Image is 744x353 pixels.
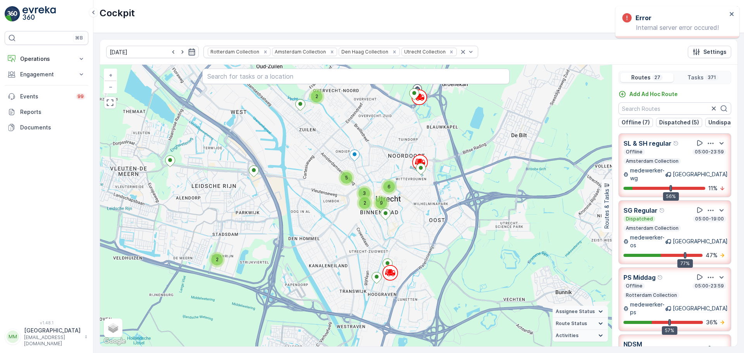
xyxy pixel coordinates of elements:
p: 47 % [706,251,718,259]
button: Offline (7) [618,118,653,127]
p: Offline [625,283,643,289]
div: 77% [677,259,693,268]
p: 99 [77,93,84,100]
p: Routes & Tasks [603,189,611,229]
p: Amsterdam Collection [625,158,679,164]
p: PS Middag [623,273,656,282]
p: 36 % [706,319,718,326]
span: 9 [380,200,383,206]
h3: Error [635,13,651,22]
p: Cockpit [100,7,135,19]
div: Help Tooltip Icon [659,207,665,214]
span: 3 [363,190,366,196]
div: 2 [309,89,324,104]
p: Tasks [687,74,704,81]
p: Documents [20,124,85,131]
p: Amsterdam Collection [625,225,679,231]
p: [EMAIL_ADDRESS][DOMAIN_NAME] [24,334,81,347]
span: 2 [216,257,219,262]
p: Rotterdam Collection [625,292,678,298]
div: Amsterdam Collection [272,48,327,55]
span: Activities [556,332,579,339]
div: Help Tooltip Icon [673,140,679,146]
p: Dispatched (5) [659,119,699,126]
span: 5 [345,175,348,181]
p: Add Ad Hoc Route [629,90,678,98]
span: 2 [315,93,318,99]
p: 05:00-19:00 [694,216,725,222]
div: Den Haag Collection [339,48,389,55]
div: Utrecht Collection [402,48,447,55]
span: 6 [387,184,391,189]
summary: Activities [553,330,608,342]
p: ⌘B [75,35,83,41]
a: Add Ad Hoc Route [618,90,678,98]
div: Remove Amsterdam Collection [328,49,336,55]
div: 2 [357,195,372,211]
input: dd/mm/yyyy [106,46,199,58]
p: 05:00-23:59 [694,283,725,289]
a: Open this area in Google Maps (opens a new window) [102,336,127,346]
div: Remove Den Haag Collection [390,49,399,55]
span: − [109,83,113,90]
p: [GEOGRAPHIC_DATA] [673,305,728,312]
p: Offline (7) [622,119,650,126]
div: MM [7,331,19,343]
p: SG Regular [623,206,658,215]
div: Rotterdam Collection [208,48,260,55]
p: Dispatched [625,216,654,222]
span: Route Status [556,320,587,327]
p: Routes [631,74,651,81]
img: logo [5,6,20,22]
div: 3 [356,186,372,201]
button: Dispatched (5) [656,118,702,127]
p: 27 [654,74,661,81]
div: 5 [339,170,354,186]
a: Reports [5,104,88,120]
p: Operations [20,55,73,63]
p: Engagement [20,71,73,78]
span: v 1.48.1 [5,320,88,325]
input: Search Routes [618,102,731,115]
a: Layers [105,319,122,336]
p: Offline [625,149,643,155]
p: medewerker-os [630,234,665,249]
button: Operations [5,51,88,67]
p: 371 [707,74,717,81]
div: Help Tooltip Icon [697,346,703,352]
input: Search for tasks or a location [202,69,510,84]
a: Events99 [5,89,88,104]
p: Settings [703,48,727,56]
button: Settings [688,46,731,58]
span: + [109,72,112,78]
div: Help Tooltip Icon [657,274,663,281]
p: Reports [20,108,85,116]
p: [GEOGRAPHIC_DATA] [673,170,728,178]
img: Google [102,336,127,346]
p: [GEOGRAPHIC_DATA] [673,238,728,245]
div: 2 [209,252,225,267]
button: Engagement [5,67,88,82]
button: close [729,11,735,18]
div: 57% [662,326,677,335]
p: 05:00-23:59 [694,149,725,155]
a: Zoom Out [105,81,116,93]
p: Events [20,93,71,100]
button: MM[GEOGRAPHIC_DATA][EMAIL_ADDRESS][DOMAIN_NAME] [5,327,88,347]
div: 6 [381,179,397,195]
span: Assignee Status [556,308,595,315]
summary: Assignee Status [553,306,608,318]
p: Internal server error occured! [622,24,727,31]
a: Documents [5,120,88,135]
div: Remove Utrecht Collection [447,49,456,55]
p: medewerker-wg [630,167,665,182]
span: 2 [363,200,366,206]
p: medewerker-ps [630,301,665,316]
p: [GEOGRAPHIC_DATA] [24,327,81,334]
a: Zoom In [105,69,116,81]
div: 9 [374,195,389,211]
p: 11 % [708,184,718,192]
summary: Route Status [553,318,608,330]
p: SL & SH regular [623,139,672,148]
div: 56% [663,192,679,201]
